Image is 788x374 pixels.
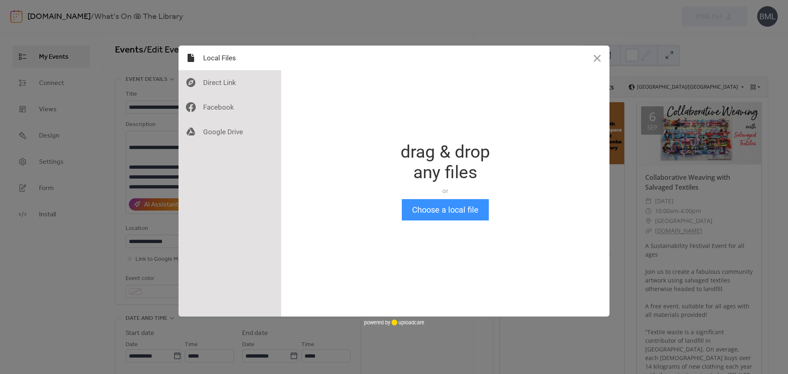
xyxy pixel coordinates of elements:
[179,119,281,144] div: Google Drive
[390,319,424,326] a: uploadcare
[179,95,281,119] div: Facebook
[401,187,490,195] div: or
[585,46,609,70] button: Close
[402,199,489,220] button: Choose a local file
[179,46,281,70] div: Local Files
[179,70,281,95] div: Direct Link
[364,317,424,329] div: powered by
[401,142,490,183] div: drag & drop any files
